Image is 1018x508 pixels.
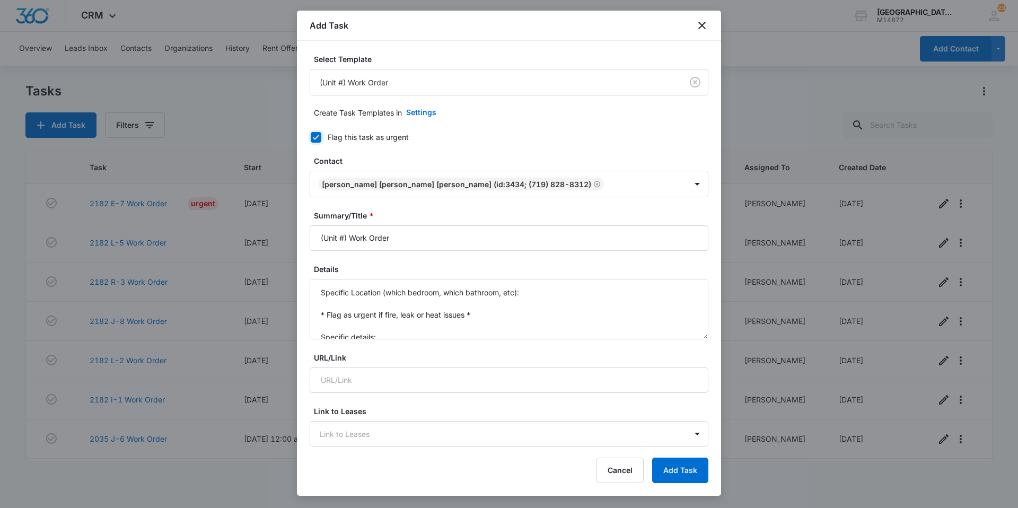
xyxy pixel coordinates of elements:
[314,352,713,363] label: URL/Link
[310,225,708,251] input: Summary/Title
[322,180,591,189] div: [PERSON_NAME] [PERSON_NAME] [PERSON_NAME] (ID:3434; (719) 828-8312)
[591,180,601,188] div: Remove Luis Alfonso Padilla Moreno (ID:3434; (719) 828-8312)
[314,107,402,118] p: Create Task Templates in
[696,19,708,32] button: close
[310,279,708,339] textarea: Specific Location (which bedroom, which bathroom, etc): * Flag as urgent if fire, leak or heat is...
[310,367,708,393] input: URL/Link
[310,19,348,32] h1: Add Task
[314,155,713,167] label: Contact
[314,210,713,221] label: Summary/Title
[652,458,708,483] button: Add Task
[314,264,713,275] label: Details
[396,100,447,125] button: Settings
[596,458,644,483] button: Cancel
[328,132,409,143] div: Flag this task as urgent
[314,406,713,417] label: Link to Leases
[687,74,704,91] button: Clear
[314,54,713,65] label: Select Template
